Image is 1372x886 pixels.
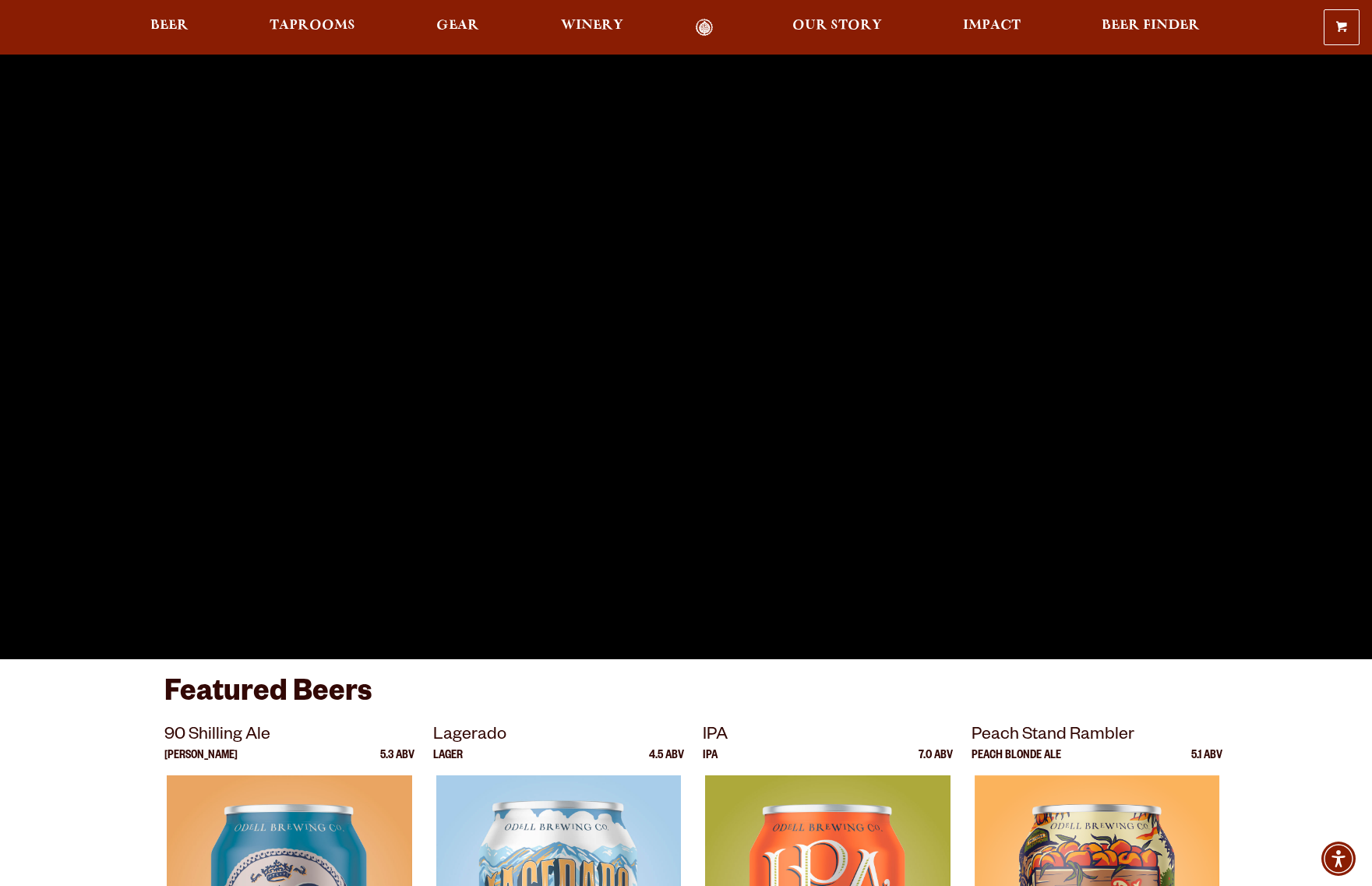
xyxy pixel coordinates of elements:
[164,750,238,775] p: [PERSON_NAME]
[436,19,479,32] span: Gear
[782,19,892,37] a: Our Story
[1321,842,1356,876] div: Accessibility Menu
[703,722,954,750] p: IPA
[259,19,365,37] a: Taprooms
[433,750,463,775] p: Lager
[1102,19,1200,32] span: Beer Finder
[1191,750,1222,775] p: 5.1 ABV
[433,722,684,750] p: Lagerado
[270,19,355,32] span: Taprooms
[963,19,1021,32] span: Impact
[140,19,199,37] a: Beer
[561,19,623,32] span: Winery
[972,722,1222,750] p: Peach Stand Rambler
[380,750,414,775] p: 5.3 ABV
[703,750,718,775] p: IPA
[1092,19,1210,37] a: Beer Finder
[150,19,189,32] span: Beer
[426,19,489,37] a: Gear
[953,19,1031,37] a: Impact
[972,750,1061,775] p: Peach Blonde Ale
[649,750,684,775] p: 4.5 ABV
[675,19,734,37] a: Odell Home
[164,722,415,750] p: 90 Shilling Ale
[551,19,633,37] a: Winery
[164,675,1208,722] h3: Featured Beers
[919,750,953,775] p: 7.0 ABV
[792,19,882,32] span: Our Story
